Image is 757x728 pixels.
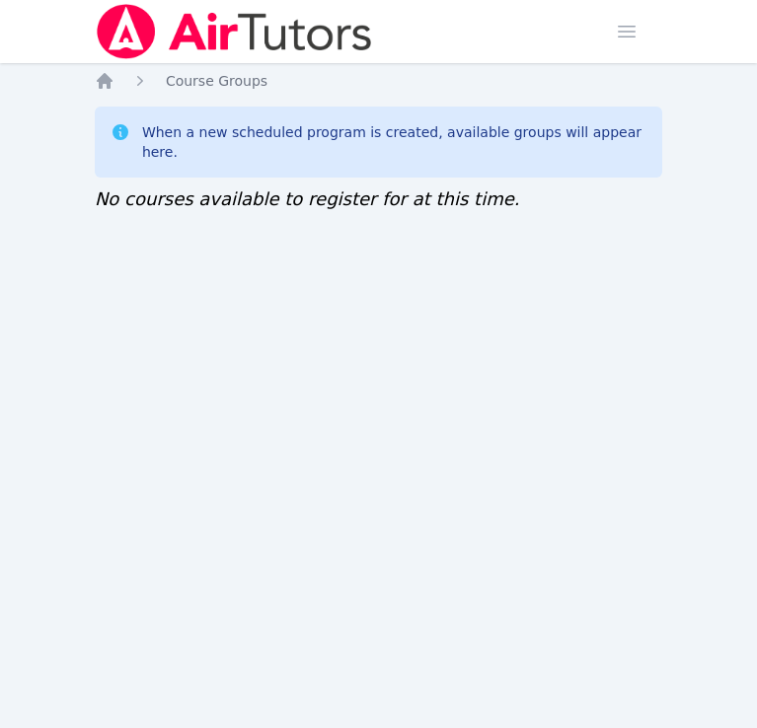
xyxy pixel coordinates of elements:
[166,71,267,91] a: Course Groups
[95,188,520,209] span: No courses available to register for at this time.
[166,73,267,89] span: Course Groups
[95,4,374,59] img: Air Tutors
[142,122,646,162] div: When a new scheduled program is created, available groups will appear here.
[95,71,662,91] nav: Breadcrumb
